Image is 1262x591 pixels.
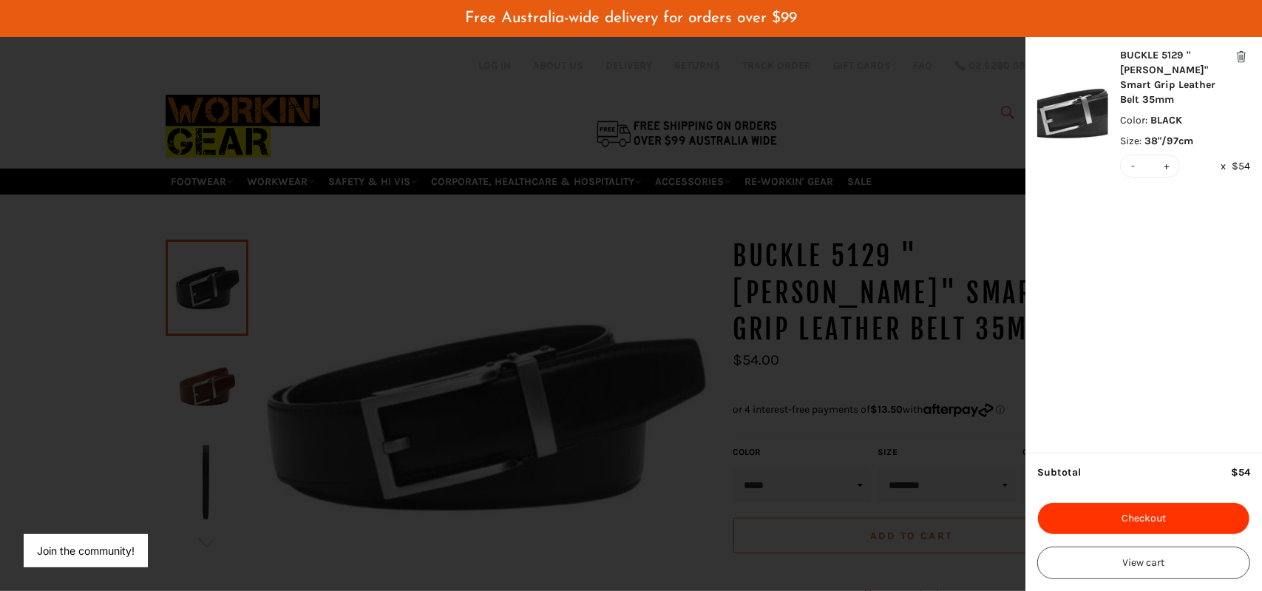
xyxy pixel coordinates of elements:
[1120,48,1250,113] a: BUCKLE 5129 "[PERSON_NAME]" Smart Grip Leather Belt 35mm
[1120,48,1250,107] div: BUCKLE 5129 "[PERSON_NAME]" Smart Grip Leather Belt 35mm
[1221,160,1226,172] span: x
[1120,113,1147,128] span: Color :
[1037,465,1081,480] span: Subtotal
[37,544,135,557] button: Join the community!
[1144,134,1193,149] span: 38"/97cm
[1037,502,1250,535] button: Checkout
[1037,547,1250,579] button: View cart
[1120,134,1141,149] span: Size :
[465,10,797,26] span: Free Australia-wide delivery for orders over $99
[1161,155,1172,177] button: +
[1037,66,1108,161] img: BUCKLE 5129 "Hamilton" Smart Grip Leather Belt 35mm
[1232,160,1250,172] span: $54
[1231,466,1250,479] span: $54
[1139,155,1161,177] input: Item quantity
[1150,113,1182,128] span: BLACK
[1128,155,1139,177] button: -
[1232,48,1250,66] button: Remove This Item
